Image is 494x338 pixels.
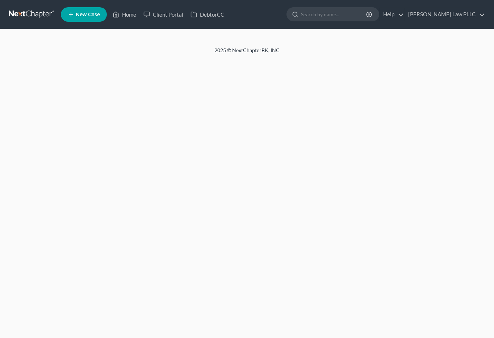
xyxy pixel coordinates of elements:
a: Help [380,8,404,21]
a: DebtorCC [187,8,228,21]
a: Home [109,8,140,21]
span: New Case [76,12,100,17]
input: Search by name... [301,8,367,21]
a: Client Portal [140,8,187,21]
a: [PERSON_NAME] Law PLLC [405,8,485,21]
div: 2025 © NextChapterBK, INC [41,47,453,60]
